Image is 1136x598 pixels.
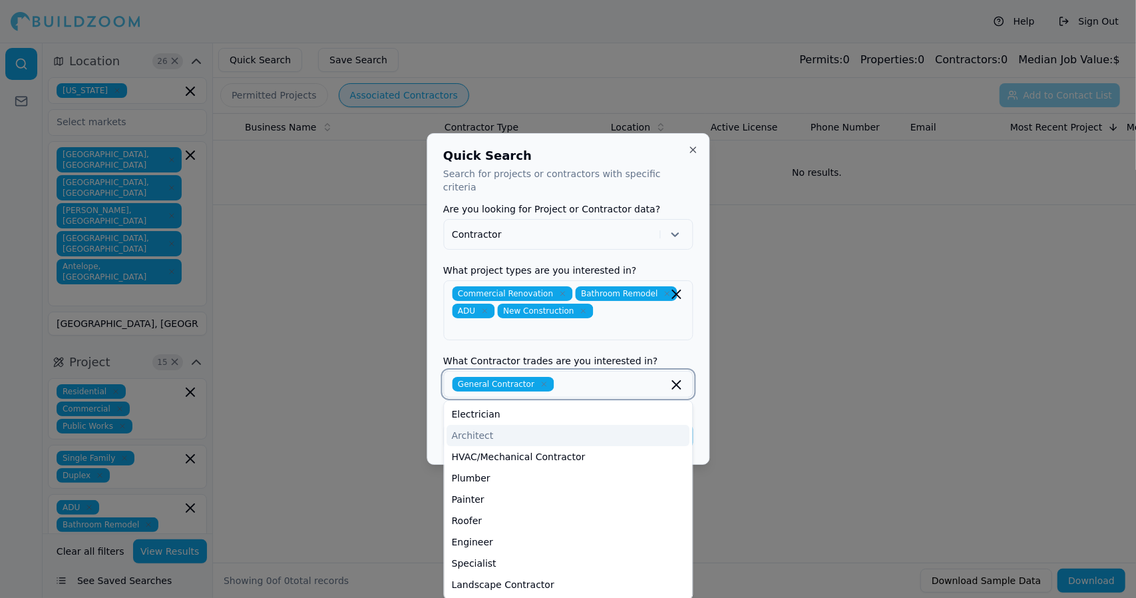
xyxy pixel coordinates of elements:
[447,489,689,510] div: Painter
[452,377,554,392] span: General Contractor
[447,553,689,574] div: Specialist
[575,286,677,301] span: Bathroom Remodel
[443,266,693,275] label: What project types are you interested in?
[447,467,689,489] div: Plumber
[497,304,593,318] span: New Construction
[443,356,693,366] label: What Contractor trades are you interested in?
[447,531,689,553] div: Engineer
[447,574,689,595] div: Landscape Contractor
[443,150,693,162] h2: Quick Search
[447,425,689,446] div: Architect
[447,404,689,425] div: Electrician
[447,510,689,531] div: Roofer
[452,286,572,301] span: Commercial Renovation
[443,204,693,214] label: Are you looking for Project or Contractor data?
[452,304,494,318] span: ADU
[447,446,689,467] div: HVAC/Mechanical Contractor
[443,167,693,194] p: Search for projects or contractors with specific criteria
